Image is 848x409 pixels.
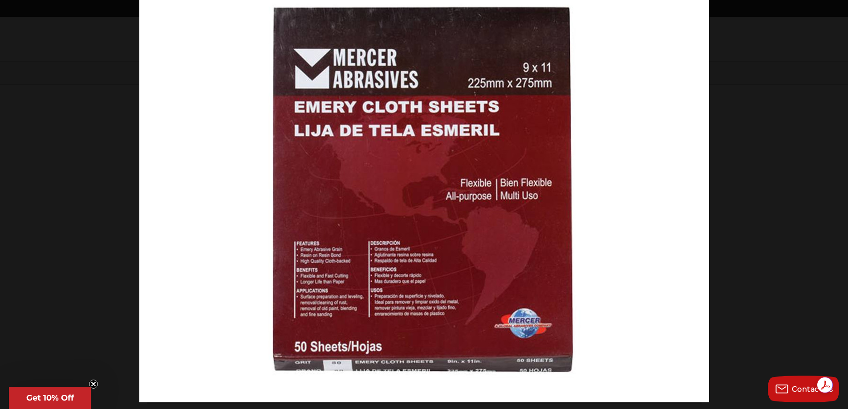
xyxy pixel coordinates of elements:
[89,380,98,389] button: Close teaser
[9,387,91,409] div: Get 10% OffClose teaser
[792,385,833,393] span: Contact us
[768,376,839,402] button: Contact us
[26,393,74,403] span: Get 10% Off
